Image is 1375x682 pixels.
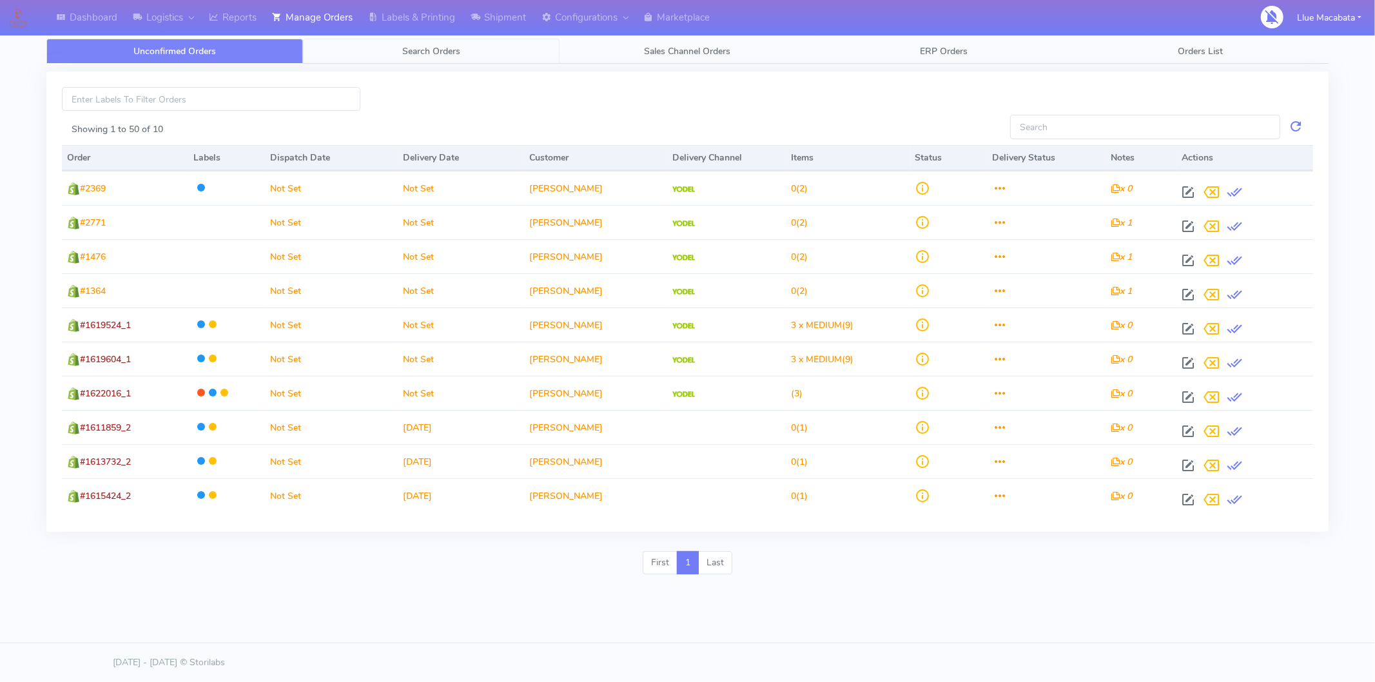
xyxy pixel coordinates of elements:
[791,319,842,331] span: 3 x MEDIUM
[265,145,398,171] th: Dispatch Date
[524,145,667,171] th: Customer
[133,45,216,57] span: Unconfirmed Orders
[791,285,796,297] span: 0
[524,239,667,273] td: [PERSON_NAME]
[398,376,524,410] td: Not Set
[667,145,786,171] th: Delivery Channel
[46,39,1329,64] ul: Tabs
[791,422,796,434] span: 0
[791,387,803,400] span: (3)
[1111,319,1132,331] i: x 0
[791,319,853,331] span: (9)
[672,323,695,329] img: Yodel
[62,145,188,171] th: Order
[398,342,524,376] td: Not Set
[1111,387,1132,400] i: x 0
[265,376,398,410] td: Not Set
[524,307,667,342] td: [PERSON_NAME]
[791,182,808,195] span: (2)
[398,145,524,171] th: Delivery Date
[398,307,524,342] td: Not Set
[791,251,796,263] span: 0
[1111,456,1132,468] i: x 0
[1111,490,1132,502] i: x 0
[524,376,667,410] td: [PERSON_NAME]
[398,410,524,444] td: [DATE]
[791,251,808,263] span: (2)
[791,285,808,297] span: (2)
[265,307,398,342] td: Not Set
[398,444,524,478] td: [DATE]
[1287,5,1371,31] button: Llue Macabata
[1111,285,1132,297] i: x 1
[910,145,987,171] th: Status
[791,490,808,502] span: (1)
[80,217,106,229] span: #2771
[791,217,808,229] span: (2)
[398,239,524,273] td: Not Set
[402,45,460,57] span: Search Orders
[1111,217,1132,229] i: x 1
[1178,45,1223,57] span: Orders List
[791,217,796,229] span: 0
[265,444,398,478] td: Not Set
[1111,422,1132,434] i: x 0
[524,342,667,376] td: [PERSON_NAME]
[1177,145,1313,171] th: Actions
[80,182,106,195] span: #2369
[791,456,796,468] span: 0
[80,456,131,468] span: #1613732_2
[791,353,842,365] span: 3 x MEDIUM
[62,87,360,111] input: Enter Labels To Filter Orders
[265,478,398,512] td: Not Set
[524,444,667,478] td: [PERSON_NAME]
[80,319,131,331] span: #1619524_1
[80,353,131,365] span: #1619604_1
[80,490,131,502] span: #1615424_2
[672,391,695,398] img: Yodel
[524,478,667,512] td: [PERSON_NAME]
[672,357,695,364] img: Yodel
[398,171,524,205] td: Not Set
[1106,145,1177,171] th: Notes
[80,251,106,263] span: #1476
[265,342,398,376] td: Not Set
[786,145,910,171] th: Items
[265,273,398,307] td: Not Set
[677,551,699,574] a: 1
[791,182,796,195] span: 0
[80,387,131,400] span: #1622016_1
[1010,115,1280,139] input: Search
[1111,353,1132,365] i: x 0
[672,255,695,261] img: Yodel
[1111,251,1132,263] i: x 1
[920,45,968,57] span: ERP Orders
[672,186,695,193] img: Yodel
[644,45,730,57] span: Sales Channel Orders
[188,145,265,171] th: Labels
[265,205,398,239] td: Not Set
[791,490,796,502] span: 0
[524,171,667,205] td: [PERSON_NAME]
[791,422,808,434] span: (1)
[80,422,131,434] span: #1611859_2
[524,273,667,307] td: [PERSON_NAME]
[398,273,524,307] td: Not Set
[791,353,853,365] span: (9)
[524,410,667,444] td: [PERSON_NAME]
[672,220,695,227] img: Yodel
[672,289,695,295] img: Yodel
[1111,182,1132,195] i: x 0
[524,205,667,239] td: [PERSON_NAME]
[265,239,398,273] td: Not Set
[398,205,524,239] td: Not Set
[80,285,106,297] span: #1364
[265,410,398,444] td: Not Set
[987,145,1106,171] th: Delivery Status
[72,122,163,136] label: Showing 1 to 50 of 10
[398,478,524,512] td: [DATE]
[265,171,398,205] td: Not Set
[791,456,808,468] span: (1)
